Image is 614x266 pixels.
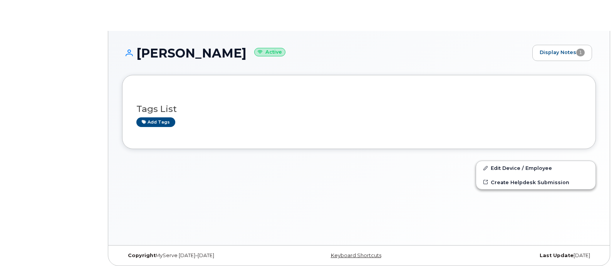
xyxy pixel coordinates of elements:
a: Add tags [136,117,175,127]
strong: Last Update [540,252,574,258]
a: Display Notes1 [532,45,592,61]
a: Keyboard Shortcuts [331,252,381,258]
h3: Tags List [136,104,582,114]
span: 1 [576,49,585,56]
h1: [PERSON_NAME] [122,46,528,60]
small: Active [254,48,285,57]
strong: Copyright [128,252,156,258]
a: Edit Device / Employee [476,161,596,175]
div: [DATE] [438,252,596,259]
div: MyServe [DATE]–[DATE] [122,252,280,259]
a: Create Helpdesk Submission [476,175,596,189]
